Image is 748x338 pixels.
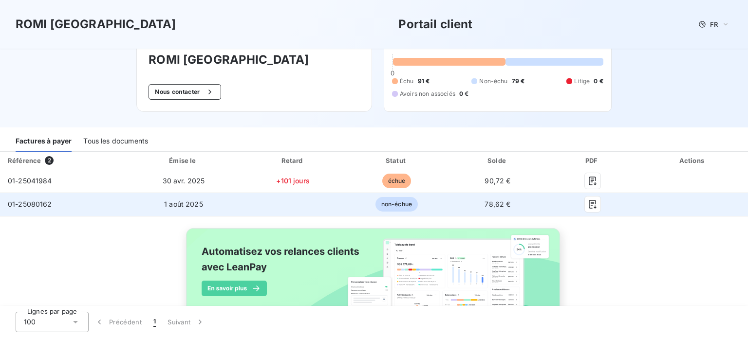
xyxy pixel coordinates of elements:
[450,156,546,165] div: Solde
[382,174,411,188] span: échue
[164,200,203,208] span: 1 août 2025
[153,317,156,327] span: 1
[574,77,590,86] span: Litige
[710,20,718,28] span: FR
[398,16,472,33] h3: Portail client
[83,131,148,152] div: Tous les documents
[243,156,343,165] div: Retard
[129,156,239,165] div: Émise le
[594,77,603,86] span: 0 €
[400,77,414,86] span: Échu
[485,200,510,208] span: 78,62 €
[148,312,162,332] button: 1
[512,77,525,86] span: 79 €
[485,177,510,185] span: 90,72 €
[375,197,418,212] span: non-échue
[400,89,455,98] span: Avoirs non associés
[45,156,54,165] span: 2
[8,200,52,208] span: 01-25080162
[8,157,41,164] div: Référence
[24,317,36,327] span: 100
[276,177,310,185] span: +101 jours
[391,69,394,77] span: 0
[16,16,176,33] h3: ROMI [GEOGRAPHIC_DATA]
[549,156,635,165] div: PDF
[89,312,148,332] button: Précédent
[347,156,446,165] div: Statut
[479,77,507,86] span: Non-échu
[163,177,205,185] span: 30 avr. 2025
[8,177,52,185] span: 01-25041984
[149,51,360,69] h3: ROMI [GEOGRAPHIC_DATA]
[149,84,221,100] button: Nous contacter
[16,131,72,152] div: Factures à payer
[162,312,211,332] button: Suivant
[418,77,430,86] span: 91 €
[459,89,468,98] span: 0 €
[639,156,746,165] div: Actions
